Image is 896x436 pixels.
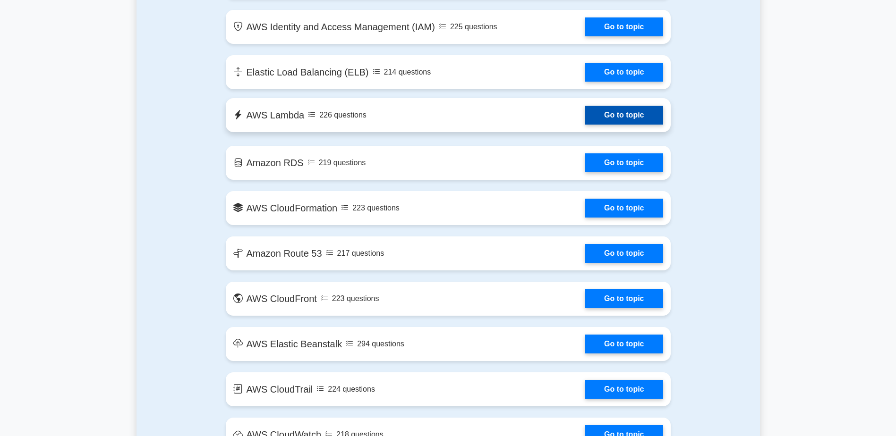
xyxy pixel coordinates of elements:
[585,153,663,172] a: Go to topic
[585,335,663,353] a: Go to topic
[585,17,663,36] a: Go to topic
[585,199,663,218] a: Go to topic
[585,289,663,308] a: Go to topic
[585,380,663,399] a: Go to topic
[585,106,663,125] a: Go to topic
[585,63,663,82] a: Go to topic
[585,244,663,263] a: Go to topic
